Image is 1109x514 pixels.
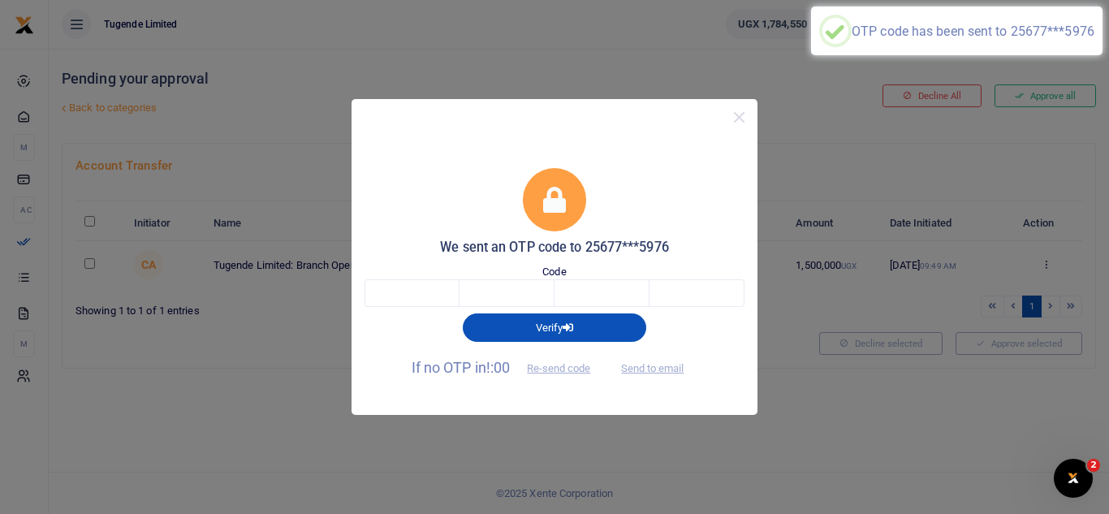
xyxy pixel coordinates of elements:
span: !:00 [486,359,510,376]
label: Code [542,264,566,280]
span: 2 [1087,459,1100,472]
div: OTP code has been sent to 25677***5976 [852,24,1094,39]
h5: We sent an OTP code to 25677***5976 [365,240,744,256]
button: Close [727,106,751,129]
span: If no OTP in [412,359,605,376]
button: Verify [463,313,646,341]
iframe: Intercom live chat [1054,459,1093,498]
